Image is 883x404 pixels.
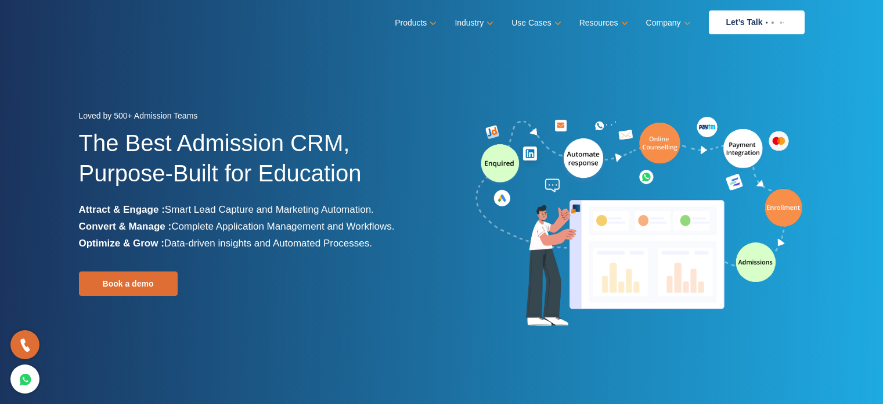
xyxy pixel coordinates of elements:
a: Use Cases [511,15,558,31]
a: Book a demo [79,271,178,296]
a: Industry [455,15,491,31]
img: admission-software-home-page-header [474,114,805,331]
b: Convert & Manage : [79,221,172,232]
span: Smart Lead Capture and Marketing Automation. [165,204,374,215]
a: Company [646,15,689,31]
div: Loved by 500+ Admission Teams [79,108,433,128]
a: Products [395,15,434,31]
b: Attract & Engage : [79,204,165,215]
a: Resources [579,15,626,31]
span: Data-driven insights and Automated Processes. [164,238,372,249]
b: Optimize & Grow : [79,238,164,249]
span: Complete Application Management and Workflows. [171,221,394,232]
h1: The Best Admission CRM, Purpose-Built for Education [79,128,433,201]
a: Let’s Talk [709,10,805,34]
